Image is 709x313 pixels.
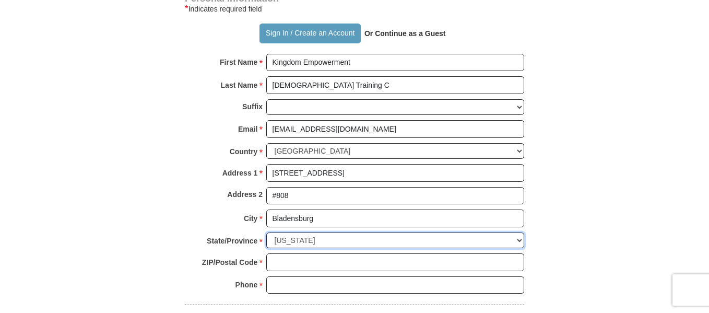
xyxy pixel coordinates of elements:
strong: Address 2 [227,187,263,202]
div: Indicates required field [185,3,524,15]
strong: Address 1 [222,166,258,180]
button: Sign In / Create an Account [259,24,360,43]
strong: First Name [220,55,257,69]
strong: Last Name [221,78,258,92]
strong: State/Province [207,234,257,248]
strong: Country [230,144,258,159]
strong: Phone [235,277,258,292]
strong: ZIP/Postal Code [202,255,258,270]
strong: Or Continue as a Guest [364,29,446,38]
strong: City [244,211,257,226]
strong: Suffix [242,99,263,114]
strong: Email [238,122,257,136]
